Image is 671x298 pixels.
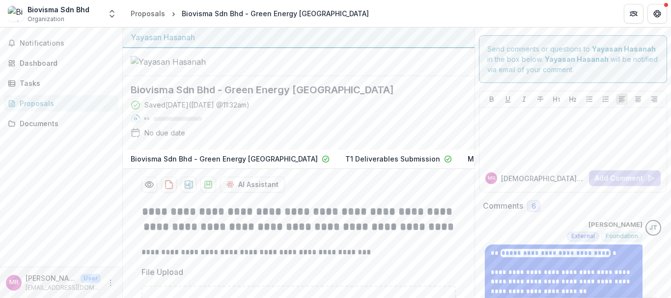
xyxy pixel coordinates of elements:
button: Heading 1 [551,93,562,105]
div: Josselyn Tan [649,225,657,231]
p: [EMAIL_ADDRESS][DOMAIN_NAME] [26,283,101,292]
strong: Yayasan Hasanah [545,55,609,63]
img: Yayasan Hasanah [131,56,229,68]
button: Open entity switcher [105,4,119,24]
span: Foundation [606,233,638,240]
div: Tasks [20,78,111,88]
button: More [105,277,116,289]
button: Bullet List [584,93,595,105]
a: Proposals [4,95,118,111]
span: Notifications [20,39,114,48]
span: 6 [531,202,536,211]
button: Align Right [648,93,660,105]
span: Organization [28,15,64,24]
div: Biovisma Sdn Bhd - Green Energy [GEOGRAPHIC_DATA] [182,8,369,19]
div: MUHAMMAD ASWAD BIN ABD RASHID [488,176,495,181]
button: download-proposal [161,177,177,192]
button: Underline [502,93,514,105]
button: download-proposal [200,177,216,192]
span: External [571,233,595,240]
button: Add Comment [589,170,661,186]
p: T1 Deliverables Submission [345,154,440,164]
button: AI Assistant [220,177,285,192]
div: MUHAMMAD ASWAD BIN ABD RASHID [9,279,19,286]
a: Proposals [127,6,169,21]
div: Send comments or questions to in the box below. will be notified via email of your comment. [479,35,667,83]
button: Partners [624,4,643,24]
h2: Biovisma Sdn Bhd - Green Energy [GEOGRAPHIC_DATA] [131,84,451,96]
button: Preview 44acbf36-ff95-402e-a6a8-19d5da387819-4.pdf [141,177,157,192]
nav: breadcrumb [127,6,373,21]
button: Ordered List [600,93,612,105]
img: Biovisma Sdn Bhd [8,6,24,22]
strong: Yayasan Hasanah [592,45,656,53]
div: Dashboard [20,58,111,68]
div: Proposals [20,98,111,108]
div: Documents [20,118,111,129]
h2: Comments [483,201,523,211]
button: Strike [534,93,546,105]
div: No due date [144,128,185,138]
a: Tasks [4,75,118,91]
button: Notifications [4,35,118,51]
p: [PERSON_NAME] [588,220,643,230]
p: [DEMOGRAPHIC_DATA][PERSON_NAME] [501,173,585,184]
p: User [81,274,101,283]
a: Documents [4,115,118,132]
p: Biovisma Sdn Bhd - Green Energy [GEOGRAPHIC_DATA] [131,154,318,164]
button: Get Help [647,4,667,24]
div: Yayasan Hasanah [131,31,467,43]
div: Proposals [131,8,165,19]
p: [PERSON_NAME] BIN ABD [PERSON_NAME] [26,273,77,283]
button: Align Left [616,93,628,105]
button: Align Center [632,93,644,105]
p: Monitoring-Deliverables Submission [468,154,593,164]
button: Heading 2 [567,93,579,105]
button: Bold [486,93,498,105]
p: File Upload [141,266,183,278]
div: Biovisma Sdn Bhd [28,4,89,15]
button: Italicize [518,93,530,105]
p: 0 % [144,115,149,122]
div: Saved [DATE] ( [DATE] @ 11:32am ) [144,100,250,110]
button: download-proposal [181,177,196,192]
a: Dashboard [4,55,118,71]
